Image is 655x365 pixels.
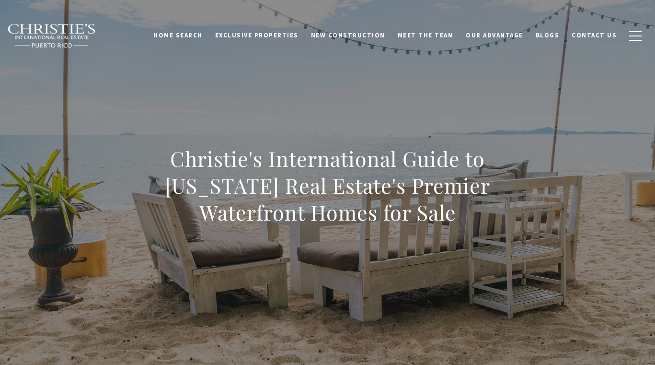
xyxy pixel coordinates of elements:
a: Meet the Team [391,26,460,45]
img: Christie's International Real Estate black text logo [7,24,96,48]
h1: Christie's International Guide to [US_STATE] Real Estate's Premier Waterfront Homes for Sale [116,145,539,226]
span: New Construction [311,31,385,39]
span: Exclusive Properties [215,31,299,39]
a: Home Search [147,26,209,45]
span: Contact Us [572,31,617,39]
a: Our Advantage [460,26,529,45]
a: Exclusive Properties [209,26,305,45]
span: Blogs [536,31,560,39]
span: Our Advantage [466,31,523,39]
a: Blogs [529,26,566,45]
a: New Construction [305,26,391,45]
